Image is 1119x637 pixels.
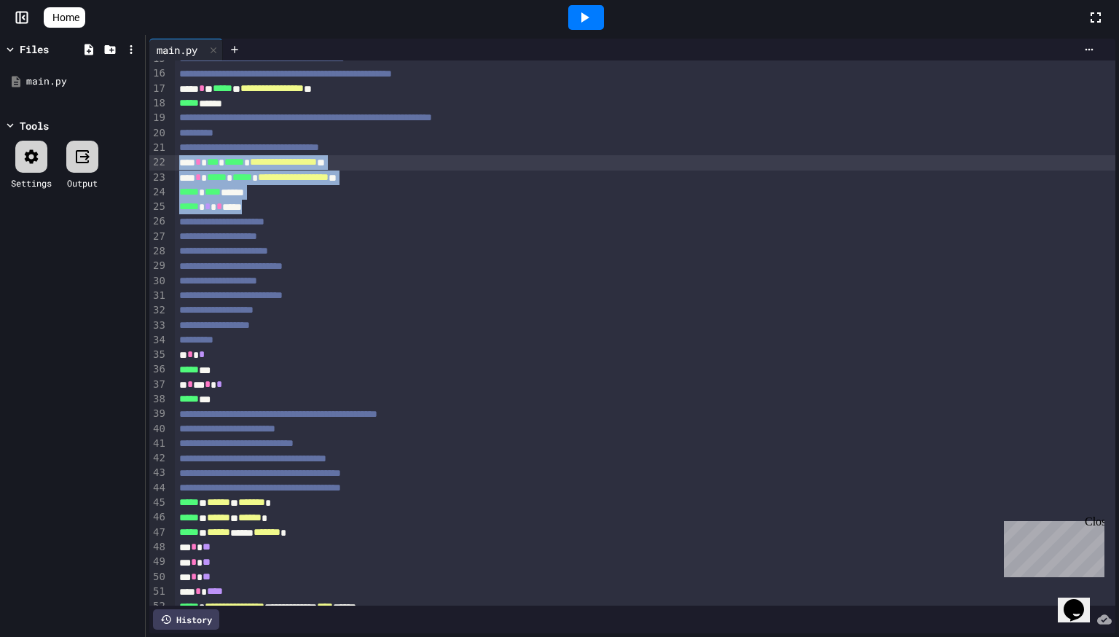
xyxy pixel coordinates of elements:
[149,42,205,58] div: main.py
[44,7,85,28] a: Home
[149,599,168,614] div: 52
[149,348,168,362] div: 35
[26,74,140,89] div: main.py
[149,96,168,111] div: 18
[149,407,168,421] div: 39
[149,200,168,214] div: 25
[149,259,168,273] div: 29
[149,525,168,540] div: 47
[149,185,168,200] div: 24
[149,111,168,125] div: 19
[149,66,168,81] div: 16
[149,451,168,466] div: 42
[149,303,168,318] div: 32
[149,230,168,244] div: 27
[20,118,49,133] div: Tools
[149,392,168,407] div: 38
[6,6,101,93] div: Chat with us now!Close
[149,481,168,496] div: 44
[149,39,223,60] div: main.py
[149,437,168,451] div: 41
[149,289,168,303] div: 31
[149,141,168,155] div: 21
[149,540,168,555] div: 48
[149,333,168,348] div: 34
[153,609,219,630] div: History
[52,10,79,25] span: Home
[149,82,168,96] div: 17
[1058,579,1104,622] iframe: chat widget
[998,515,1104,577] iframe: chat widget
[149,362,168,377] div: 36
[149,570,168,585] div: 50
[149,422,168,437] div: 40
[149,244,168,259] div: 28
[149,466,168,480] div: 43
[149,378,168,392] div: 37
[149,171,168,185] div: 23
[20,42,49,57] div: Files
[149,510,168,525] div: 46
[149,318,168,333] div: 33
[67,176,98,189] div: Output
[149,274,168,289] div: 30
[149,555,168,569] div: 49
[149,126,168,141] div: 20
[11,176,52,189] div: Settings
[149,155,168,170] div: 22
[149,214,168,229] div: 26
[149,496,168,510] div: 45
[149,585,168,599] div: 51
